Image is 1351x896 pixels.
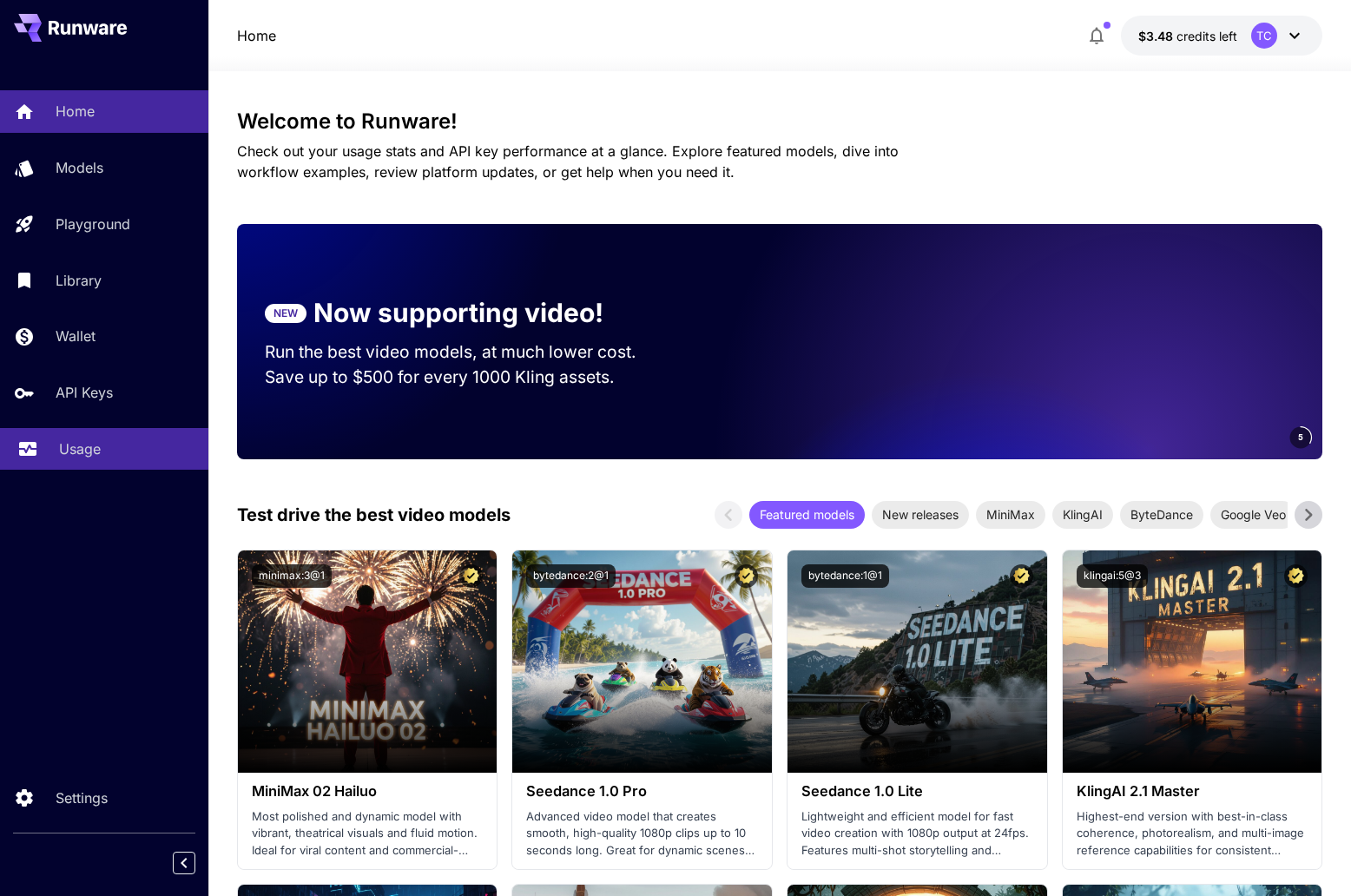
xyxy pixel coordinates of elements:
span: credits left [1176,29,1237,43]
h3: Welcome to Runware! [237,109,1322,134]
button: bytedance:1@1 [801,564,889,588]
div: Featured models [749,501,865,529]
p: Save up to $500 for every 1000 Kling assets. [265,365,669,390]
p: Now supporting video! [313,293,603,333]
p: Wallet [56,326,96,346]
button: Certified Model – Vetted for best performance and includes a commercial license. [459,564,483,588]
p: Playground [56,214,130,234]
div: $3.48152 [1138,27,1237,45]
p: API Keys [56,382,113,403]
div: Google Veo [1210,501,1296,529]
span: Check out your usage stats and API key performance at a glance. Explore featured models, dive int... [237,142,899,181]
a: Home [237,25,276,46]
button: Certified Model – Vetted for best performance and includes a commercial license. [735,564,758,588]
button: minimax:3@1 [252,564,332,588]
div: New releases [872,501,969,529]
span: $3.48 [1138,29,1176,43]
span: New releases [872,505,969,524]
span: KlingAI [1052,505,1113,524]
p: Settings [56,787,108,808]
button: bytedance:2@1 [526,564,616,588]
button: klingai:5@3 [1077,564,1148,588]
p: Library [56,270,102,291]
span: Google Veo [1210,505,1296,524]
div: ByteDance [1120,501,1203,529]
button: Certified Model – Vetted for best performance and includes a commercial license. [1284,564,1308,588]
h3: Seedance 1.0 Lite [801,783,1033,800]
button: $3.48152TC [1121,16,1322,56]
p: NEW [273,306,298,321]
p: Usage [59,438,101,459]
p: Most polished and dynamic model with vibrant, theatrical visuals and fluid motion. Ideal for vira... [252,808,484,860]
img: alt [238,550,498,773]
p: Home [56,101,95,122]
p: Advanced video model that creates smooth, high-quality 1080p clips up to 10 seconds long. Great f... [526,808,758,860]
p: Highest-end version with best-in-class coherence, photorealism, and multi-image reference capabil... [1077,808,1308,860]
span: MiniMax [976,505,1045,524]
button: Collapse sidebar [173,852,195,874]
img: alt [512,550,772,773]
div: MiniMax [976,501,1045,529]
h3: Seedance 1.0 Pro [526,783,758,800]
nav: breadcrumb [237,25,276,46]
p: Lightweight and efficient model for fast video creation with 1080p output at 24fps. Features mult... [801,808,1033,860]
p: Test drive the best video models [237,502,511,528]
img: alt [788,550,1047,773]
span: ByteDance [1120,505,1203,524]
p: Run the best video models, at much lower cost. [265,339,669,365]
span: Featured models [749,505,865,524]
p: Models [56,157,103,178]
div: Collapse sidebar [186,847,208,879]
button: Certified Model – Vetted for best performance and includes a commercial license. [1010,564,1033,588]
span: 5 [1298,431,1303,444]
h3: MiniMax 02 Hailuo [252,783,484,800]
div: TC [1251,23,1277,49]
h3: KlingAI 2.1 Master [1077,783,1308,800]
img: alt [1063,550,1322,773]
div: KlingAI [1052,501,1113,529]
